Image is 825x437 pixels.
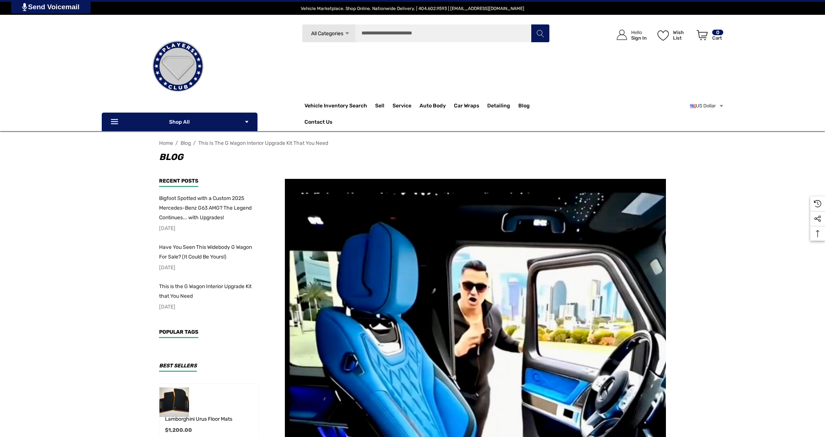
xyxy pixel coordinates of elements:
p: Shop All [102,113,257,131]
a: Car Wraps [454,99,487,113]
svg: Recently Viewed [814,200,821,207]
img: PjwhLS0gR2VuZXJhdG9yOiBHcmF2aXQuaW8gLS0+PHN2ZyB4bWxucz0iaHR0cDovL3d3dy53My5vcmcvMjAwMC9zdmciIHhtb... [22,3,27,11]
img: Players Club | Cars For Sale [141,29,215,103]
p: [DATE] [159,302,259,312]
svg: Top [810,230,825,237]
a: Service [393,99,420,113]
a: Blog [518,103,530,111]
button: Search [531,24,549,43]
svg: Icon Arrow Down [344,31,350,36]
span: $1,200.00 [165,427,192,433]
a: Lamborghini Urus Floor Mats [165,415,232,424]
svg: Wish List [657,30,669,41]
span: Popular Tags [159,329,198,335]
nav: Breadcrumb [159,137,666,150]
p: Cart [712,35,723,41]
span: All Categories [311,30,343,37]
span: This is the G Wagon Interior Upgrade Kit that You Need [159,283,252,299]
a: This is the G Wagon Interior Upgrade Kit that You Need [198,140,328,146]
p: [DATE] [159,224,259,233]
a: Home [159,140,173,146]
span: Car Wraps [454,103,479,111]
a: Bigfoot Spotted with a Custom 2025 Mercedes-Benz G63 AMG? The Legend Continues... with Upgrades! [159,194,259,223]
p: 0 [712,30,723,35]
a: Sign in [608,22,650,48]
p: [DATE] [159,263,259,273]
p: Sign In [631,35,647,41]
span: Have You Seen This Widebody G Wagon For Sale? (It Could Be Yours!) [159,244,252,260]
span: Sell [375,103,384,111]
svg: Icon Arrow Down [244,119,249,124]
a: This is the G Wagon Interior Upgrade Kit that You Need [159,282,259,301]
svg: Icon Line [110,118,121,126]
svg: Icon User Account [617,30,627,40]
a: Wish List Wish List [654,22,693,48]
span: Bigfoot Spotted with a Custom 2025 Mercedes-Benz G63 AMG? The Legend Continues... with Upgrades! [159,195,252,221]
span: Vehicle Marketplace. Shop Online. Nationwide Delivery. | 404.602.9593 | [EMAIL_ADDRESS][DOMAIN_NAME] [301,6,524,11]
h3: Best Sellers [159,363,197,372]
p: Hello [631,30,647,35]
a: Detailing [487,99,518,113]
a: Contact Us [304,119,332,127]
img: Lamborghini Urus Floor Mats For Sale [159,387,189,417]
a: Auto Body [420,99,454,113]
svg: Social Media [814,215,821,223]
h1: Blog [159,150,666,164]
span: Recent Posts [159,178,198,184]
a: Have You Seen This Widebody G Wagon For Sale? (It Could Be Yours!) [159,243,259,262]
p: Wish List [673,30,693,41]
a: Vehicle Inventory Search [304,103,367,111]
a: Sell [375,99,393,113]
a: Blog [181,140,191,146]
svg: Review Your Cart [697,30,708,40]
span: Auto Body [420,103,446,111]
a: All Categories Icon Arrow Down Icon Arrow Up [302,24,356,43]
span: Service [393,103,411,111]
a: USD [690,99,724,113]
a: Cart with 0 items [693,22,724,51]
span: Detailing [487,103,510,111]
